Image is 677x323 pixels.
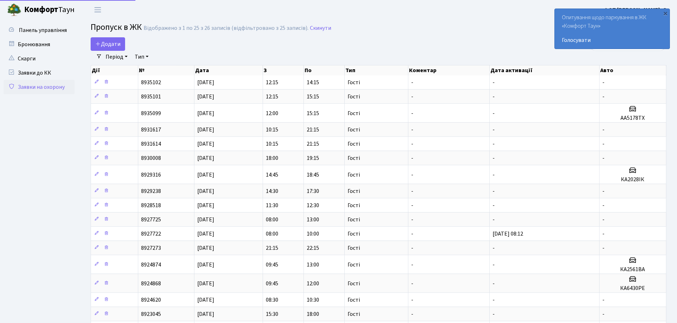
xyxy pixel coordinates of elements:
[411,109,413,117] span: -
[555,9,670,49] div: Опитування щодо паркування в ЖК «Комфорт Таун»
[493,310,495,318] span: -
[493,244,495,252] span: -
[411,140,413,148] span: -
[197,310,214,318] span: [DATE]
[95,40,120,48] span: Додати
[141,126,161,134] span: 8931617
[411,244,413,252] span: -
[493,230,523,238] span: [DATE] 08:12
[197,296,214,304] span: [DATE]
[4,37,75,52] a: Бронювання
[141,79,161,86] span: 8935102
[141,280,161,287] span: 8924868
[266,187,278,195] span: 14:30
[348,80,360,85] span: Гості
[348,141,360,147] span: Гості
[307,244,319,252] span: 22:15
[490,65,599,75] th: Дата активації
[141,109,161,117] span: 8935099
[197,280,214,287] span: [DATE]
[197,230,214,238] span: [DATE]
[411,201,413,209] span: -
[348,231,360,237] span: Гості
[348,127,360,133] span: Гості
[91,37,125,51] a: Додати
[4,52,75,66] a: Скарги
[141,140,161,148] span: 8931614
[197,261,214,269] span: [DATE]
[602,266,663,273] h5: КА2561ВА
[91,21,142,33] span: Пропуск в ЖК
[141,216,161,224] span: 8927725
[602,79,605,86] span: -
[197,109,214,117] span: [DATE]
[602,154,605,162] span: -
[138,65,194,75] th: №
[24,4,58,15] b: Комфорт
[348,188,360,194] span: Гості
[266,280,278,287] span: 09:45
[600,65,666,75] th: Авто
[662,10,669,17] div: ×
[411,154,413,162] span: -
[493,154,495,162] span: -
[348,262,360,268] span: Гості
[411,126,413,134] span: -
[307,126,319,134] span: 21:15
[602,310,605,318] span: -
[411,296,413,304] span: -
[411,171,413,179] span: -
[493,171,495,179] span: -
[24,4,75,16] span: Таун
[493,126,495,134] span: -
[602,216,605,224] span: -
[348,217,360,222] span: Гості
[602,140,605,148] span: -
[141,201,161,209] span: 8928518
[141,154,161,162] span: 8930008
[493,140,495,148] span: -
[141,171,161,179] span: 8929316
[4,66,75,80] a: Заявки до КК
[307,93,319,101] span: 15:15
[602,115,663,122] h5: АА5178ТХ
[310,25,331,32] a: Скинути
[141,261,161,269] span: 8924874
[144,25,308,32] div: Відображено з 1 по 25 з 26 записів (відфільтровано з 25 записів).
[197,171,214,179] span: [DATE]
[197,201,214,209] span: [DATE]
[304,65,345,75] th: По
[266,154,278,162] span: 18:00
[266,140,278,148] span: 10:15
[411,230,413,238] span: -
[266,93,278,101] span: 12:15
[307,187,319,195] span: 17:30
[493,109,495,117] span: -
[266,216,278,224] span: 08:00
[411,93,413,101] span: -
[493,93,495,101] span: -
[602,296,605,304] span: -
[348,245,360,251] span: Гості
[411,216,413,224] span: -
[91,65,138,75] th: Дії
[266,171,278,179] span: 14:45
[197,244,214,252] span: [DATE]
[602,201,605,209] span: -
[348,311,360,317] span: Гості
[411,280,413,287] span: -
[197,216,214,224] span: [DATE]
[307,216,319,224] span: 13:00
[604,6,668,14] a: ФОП [PERSON_NAME]. О.
[194,65,263,75] th: Дата
[348,203,360,208] span: Гості
[103,51,130,63] a: Період
[266,230,278,238] span: 08:00
[141,310,161,318] span: 8923045
[197,79,214,86] span: [DATE]
[266,310,278,318] span: 15:30
[141,93,161,101] span: 8935101
[307,230,319,238] span: 10:00
[348,155,360,161] span: Гості
[4,80,75,94] a: Заявки на охорону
